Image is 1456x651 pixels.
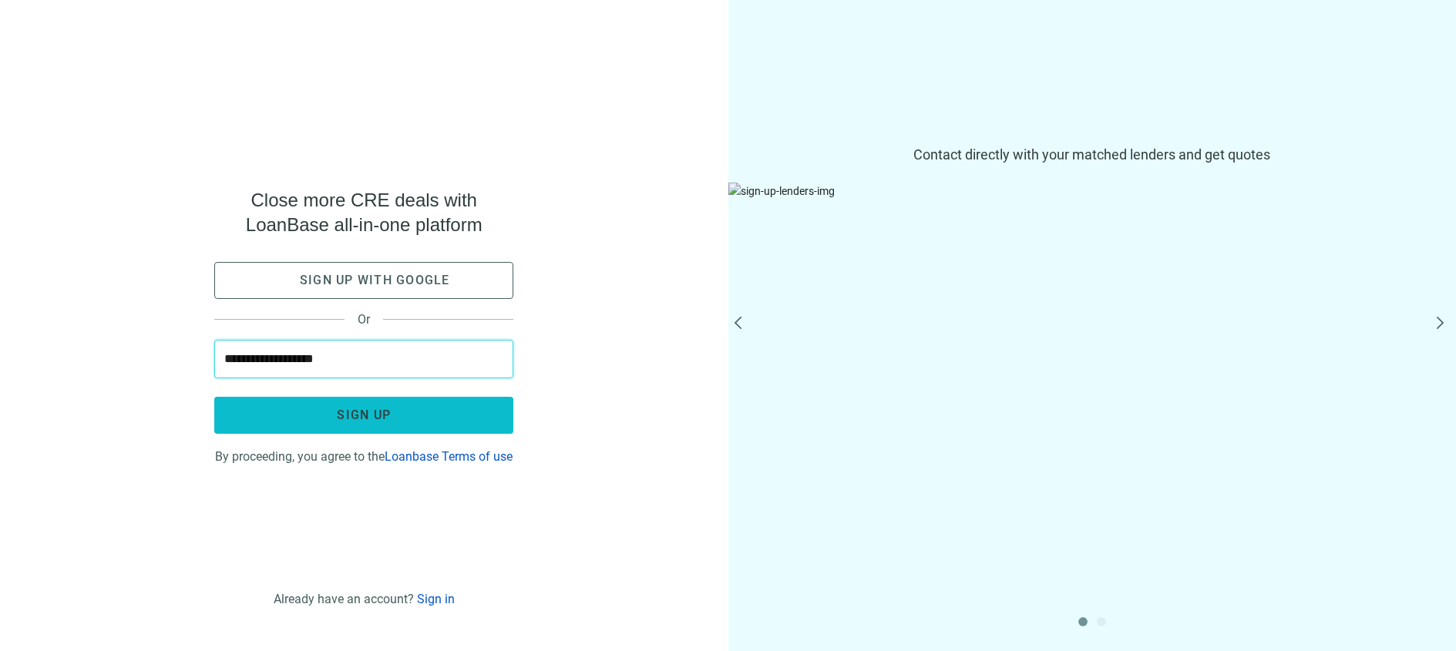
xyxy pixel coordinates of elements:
[214,262,513,299] button: Sign up with google
[214,188,513,237] span: Close more CRE deals with LoanBase all-in-one platform
[345,312,383,327] span: Or
[1431,317,1450,335] button: next
[300,273,450,287] span: Sign up with google
[1078,617,1088,626] button: 1
[385,449,513,464] a: Loanbase Terms of use
[214,446,513,464] div: By proceeding, you agree to the
[214,397,513,434] button: Sign up
[417,592,455,606] a: Sign in
[735,317,753,335] button: prev
[337,408,391,422] span: Sign up
[1097,617,1106,626] button: 2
